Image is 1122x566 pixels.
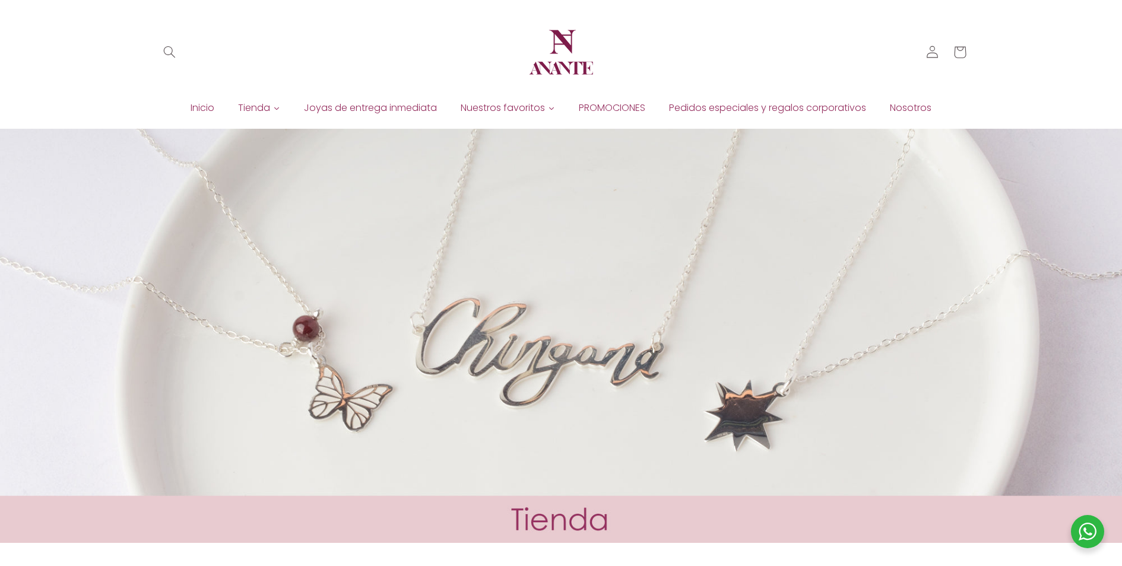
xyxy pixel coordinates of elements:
[304,101,437,115] span: Joyas de entrega inmediata
[657,99,878,117] a: Pedidos especiales y regalos corporativos
[669,101,866,115] span: Pedidos especiales y regalos corporativos
[461,101,545,115] span: Nuestros favoritos
[238,101,270,115] span: Tienda
[525,17,597,88] img: Anante Joyería | Diseño en plata y oro
[179,99,226,117] a: Inicio
[579,101,645,115] span: PROMOCIONES
[449,99,567,117] a: Nuestros favoritos
[890,101,931,115] span: Nosotros
[878,99,943,117] a: Nosotros
[156,39,183,66] summary: Búsqueda
[191,101,214,115] span: Inicio
[292,99,449,117] a: Joyas de entrega inmediata
[521,12,601,93] a: Anante Joyería | Diseño en plata y oro
[226,99,292,117] a: Tienda
[567,99,657,117] a: PROMOCIONES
